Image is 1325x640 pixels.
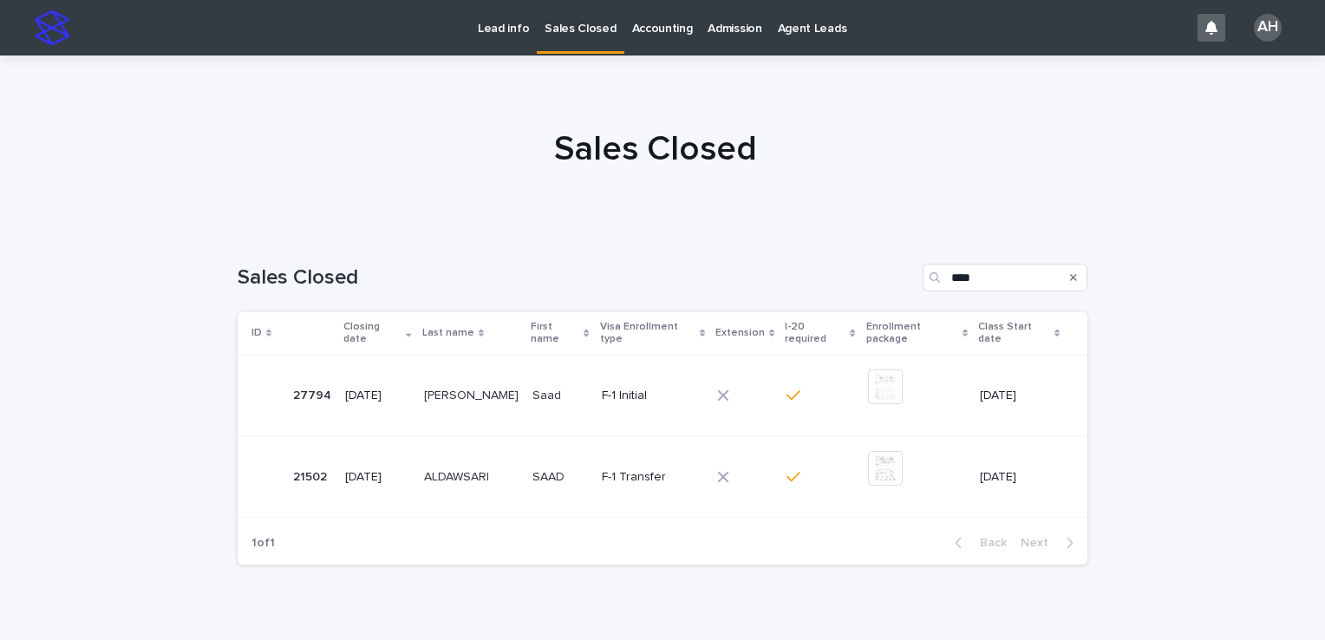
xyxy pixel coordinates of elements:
p: Enrollment package [866,317,958,349]
h1: Sales Closed [238,265,916,291]
p: First name [531,317,580,349]
p: F-1 Initial [602,389,698,403]
p: SAAD [532,467,568,485]
p: [PERSON_NAME] [424,385,522,403]
img: stacker-logo-s-only.png [35,10,69,45]
p: [DATE] [345,470,410,485]
tr: 2779427794 [DATE][PERSON_NAME][PERSON_NAME] SaadSaad F-1 Initial[DATE] [238,355,1087,436]
button: Back [941,535,1014,551]
p: I-20 required [785,317,845,349]
span: Next [1021,537,1059,549]
p: [DATE] [980,389,1060,403]
p: 21502 [293,467,330,485]
p: [DATE] [345,389,410,403]
input: Search [923,264,1087,291]
h1: Sales Closed [231,128,1080,170]
p: Last name [422,323,474,343]
p: Class Start date [978,317,1050,349]
p: F-1 Transfer [602,470,698,485]
p: Saad [532,385,565,403]
button: Next [1014,535,1087,551]
p: [DATE] [980,470,1060,485]
div: AH [1254,14,1282,42]
p: Visa Enrollment type [600,317,695,349]
p: 1 of 1 [238,522,289,565]
span: Back [969,537,1007,549]
p: ID [251,323,262,343]
p: Closing date [343,317,401,349]
tr: 2150221502 [DATE]ALDAWSARIALDAWSARI SAADSAAD F-1 Transfer[DATE] [238,436,1087,518]
p: 27794 [293,385,335,403]
p: Extension [715,323,765,343]
p: ALDAWSARI [424,467,493,485]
